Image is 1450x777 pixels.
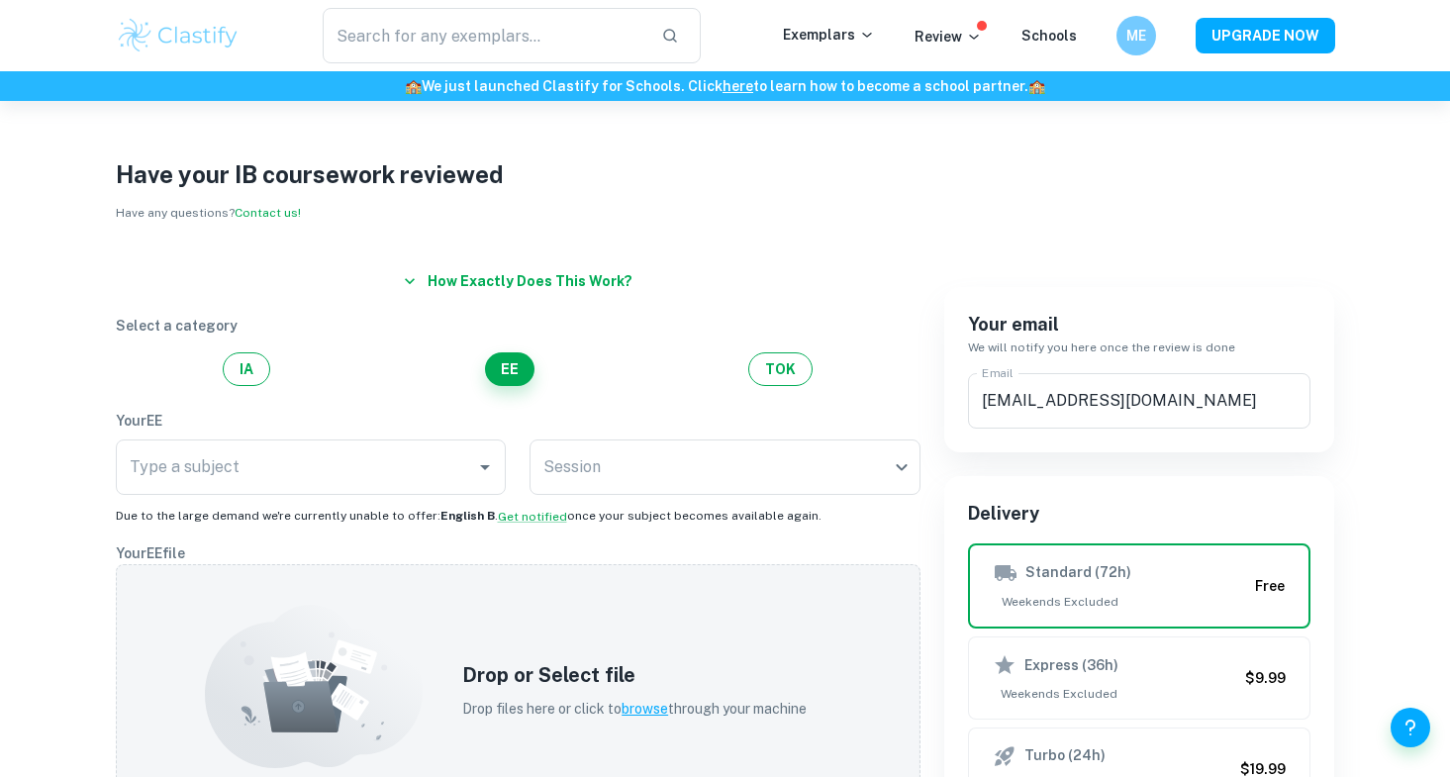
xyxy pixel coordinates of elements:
p: Your EE [116,410,920,432]
input: We'll contact you here [968,373,1311,429]
span: 🏫 [1028,78,1045,94]
h6: We just launched Clastify for Schools. Click to learn how to become a school partner. [4,75,1446,97]
h6: Your email [968,311,1311,339]
p: Exemplars [783,24,875,46]
h6: We will notify you here once the review is done [968,339,1311,357]
h6: Free [1255,575,1285,597]
b: English B [440,509,495,523]
button: Express (36h)Weekends Excluded$9.99 [968,636,1311,720]
span: Due to the large demand we're currently unable to offer: . once your subject becomes available ag... [116,509,822,523]
span: Have any questions? [116,206,301,220]
h6: $9.99 [1245,667,1286,689]
h6: ME [1124,25,1147,47]
button: Get notified [498,508,567,526]
p: Review [915,26,982,48]
span: Weekends Excluded [994,593,1248,611]
p: Your EE file [116,542,920,564]
span: Weekends Excluded [993,685,1238,703]
label: Email [982,364,1014,381]
p: Drop files here or click to through your machine [462,698,807,720]
button: ME [1116,16,1156,55]
input: Search for any exemplars... [323,8,646,63]
h5: Drop or Select file [462,660,807,690]
h1: Have your IB coursework reviewed [116,156,1335,192]
button: IA [223,352,270,386]
p: Select a category [116,315,920,337]
button: Open [471,453,499,481]
button: Standard (72h)Weekends ExcludedFree [968,543,1311,629]
img: Clastify logo [116,16,242,55]
button: Help and Feedback [1391,708,1430,747]
h6: Express (36h) [1024,654,1118,676]
span: 🏫 [405,78,422,94]
a: Contact us! [235,206,301,220]
button: UPGRADE NOW [1196,18,1335,53]
a: here [723,78,753,94]
h6: Turbo (24h) [1024,744,1106,768]
span: browse [622,701,668,717]
a: Schools [1021,28,1077,44]
button: TOK [748,352,813,386]
button: EE [485,352,534,386]
button: How exactly does this work? [396,263,640,299]
h6: Standard (72h) [1025,561,1131,585]
h6: Delivery [968,500,1311,528]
